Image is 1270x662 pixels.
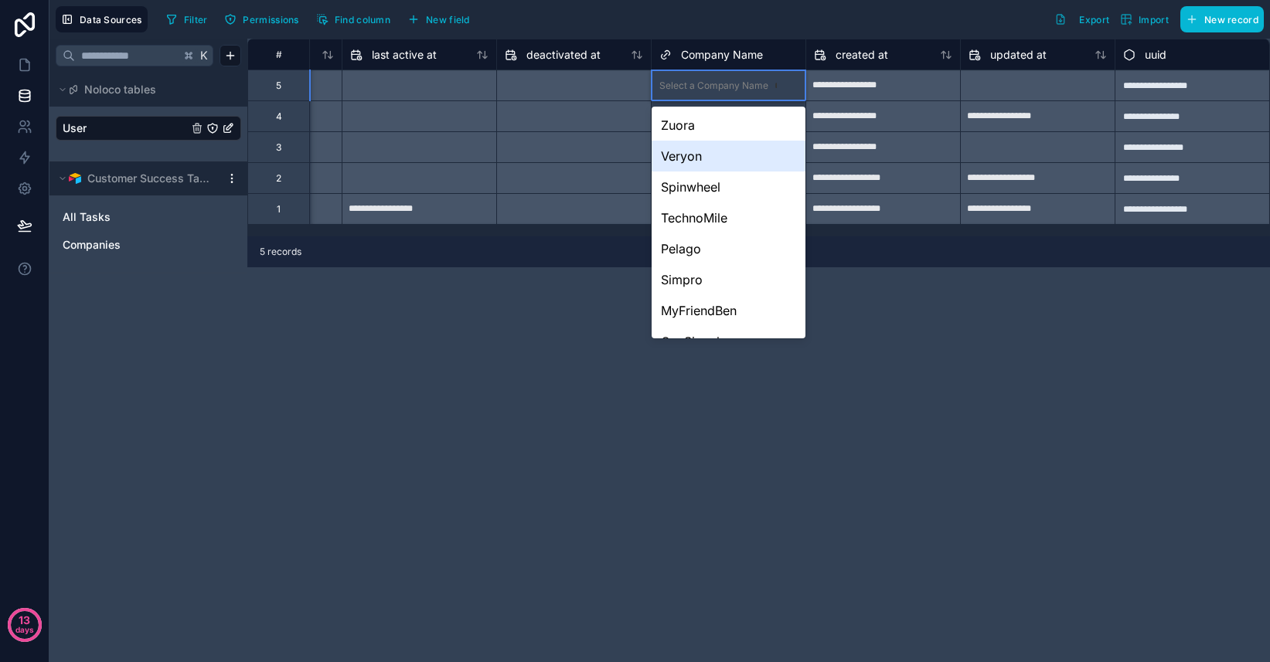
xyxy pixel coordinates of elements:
[681,47,763,63] span: Company Name
[260,49,298,60] div: #
[63,237,203,253] a: Companies
[15,619,34,640] p: days
[652,110,805,141] div: Zuora
[652,171,805,202] div: Spinwheel
[184,14,208,25] span: Filter
[260,246,301,258] span: 5 records
[63,237,121,253] span: Companies
[1115,6,1174,32] button: Import
[219,8,310,31] a: Permissions
[56,79,232,100] button: Noloco tables
[990,47,1047,63] span: updated at
[219,8,304,31] button: Permissions
[84,82,156,97] span: Noloco tables
[335,14,390,25] span: Find column
[63,121,87,136] span: User
[1049,6,1115,32] button: Export
[277,203,281,216] div: 1
[402,8,475,31] button: New field
[276,80,281,92] div: 5
[1174,6,1264,32] a: New record
[1079,14,1109,25] span: Export
[160,8,213,31] button: Filter
[652,295,805,326] div: MyFriendBen
[56,116,241,141] div: User
[652,264,805,295] div: Simpro
[311,8,396,31] button: Find column
[526,47,601,63] span: deactivated at
[1139,14,1169,25] span: Import
[56,168,220,189] button: Airtable LogoCustomer Success Tasks
[652,326,805,357] div: OneSignal
[659,80,768,92] div: Select a Company Name
[652,233,805,264] div: Pelago
[1145,47,1166,63] span: uuid
[652,141,805,171] div: Veryon
[652,202,805,233] div: TechnoMile
[69,172,81,185] img: Airtable Logo
[87,171,213,186] span: Customer Success Tasks
[276,141,281,154] div: 3
[199,50,209,61] span: K
[276,172,281,185] div: 2
[276,110,282,123] div: 4
[56,6,148,32] button: Data Sources
[836,47,888,63] span: created at
[1180,6,1264,32] button: New record
[63,121,188,136] a: User
[63,209,111,225] span: All Tasks
[56,233,241,257] div: Companies
[56,205,241,229] div: All Tasks
[372,47,437,63] span: last active at
[243,14,298,25] span: Permissions
[1204,14,1258,25] span: New record
[19,613,30,628] p: 13
[63,209,203,225] a: All Tasks
[80,14,142,25] span: Data Sources
[426,14,470,25] span: New field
